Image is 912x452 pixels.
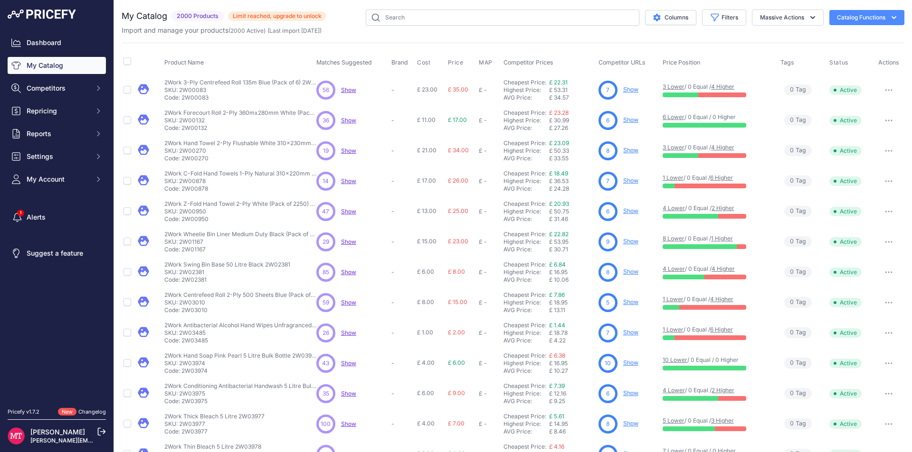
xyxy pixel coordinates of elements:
[366,9,639,26] input: Search
[417,147,437,154] span: £ 21.00
[784,84,812,95] span: Tag
[391,147,413,155] p: -
[448,268,465,275] span: £ 8.00
[322,359,329,368] span: 43
[164,299,316,306] p: SKU: 2W03010
[503,79,546,86] a: Cheapest Price:
[27,106,89,116] span: Repricing
[606,177,609,185] span: 7
[417,59,432,66] button: Cost
[323,268,329,277] span: 85
[784,206,812,217] span: Tag
[391,208,413,215] p: -
[663,144,684,151] a: 3 Lower
[503,261,546,268] a: Cheapest Price:
[663,265,685,272] a: 4 Lower
[549,337,595,344] div: £ 4.22
[164,215,316,223] p: Code: 2W00950
[341,86,356,93] span: Show
[829,328,862,338] span: Active
[549,382,565,389] a: £ 7.39
[549,139,569,147] a: £ 23.09
[503,208,549,215] div: Highest Price:
[606,298,609,307] span: 5
[164,291,316,299] p: 2Work Centrefeed Roll 2-Ply 500 Sheets Blue (Pack of 6) 2W03010
[790,176,794,185] span: 0
[784,236,812,247] span: Tag
[663,204,771,212] p: / 0 Equal /
[341,299,356,306] span: Show
[790,237,794,246] span: 0
[549,352,565,359] a: £ 6.38
[448,298,467,305] span: £ 15.00
[482,177,487,185] div: -
[417,238,437,245] span: £ 15.00
[663,265,771,273] p: / 0 Equal /
[829,10,904,25] button: Catalog Functions
[549,261,566,268] a: £ 6.84
[663,235,684,242] a: 8 Lower
[341,329,356,336] a: Show
[164,337,316,344] p: Code: 2W03485
[663,144,771,151] p: / 0 Equal /
[829,298,862,307] span: Active
[503,109,546,116] a: Cheapest Price:
[784,358,812,369] span: Tag
[784,297,812,308] span: Tag
[711,144,734,151] a: 4 Higher
[230,27,264,34] a: 2000 Active
[479,268,482,276] div: £
[341,390,356,397] span: Show
[228,11,326,21] span: Limit reached, upgrade to unlock
[164,261,290,268] p: 2Work Swing Bin Base 50 Litre Black 2W02381
[503,86,549,94] div: Highest Price:
[663,83,771,91] p: / 0 Equal /
[503,59,553,66] span: Competitor Prices
[663,417,684,424] a: 5 Lower
[323,116,329,125] span: 36
[341,147,356,154] span: Show
[549,215,595,223] div: £ 31.46
[623,389,638,397] a: Show
[391,177,413,185] p: -
[549,306,595,314] div: £ 13.11
[479,299,482,306] div: £
[623,329,638,336] a: Show
[479,59,494,66] button: MAP
[417,59,430,66] span: Cost
[829,146,862,156] span: Active
[829,85,862,95] span: Active
[623,177,638,184] a: Show
[341,420,356,427] span: Show
[663,326,684,333] a: 1 Lower
[663,204,685,212] a: 4 Lower
[503,185,549,193] div: AVG Price:
[448,207,468,214] span: £ 25.00
[164,322,316,329] p: 2Work Antibacterial Alcohol Hand Wipes Unfragranced (Pack of 50) 2W03485
[8,209,106,226] a: Alerts
[663,356,771,364] p: / 0 Equal / 0 Higher
[549,109,569,116] a: £ 23.28
[549,94,595,101] div: £ 34.57
[549,177,569,184] span: £ 36.53
[341,238,356,245] a: Show
[341,177,356,184] span: Show
[164,79,316,86] p: 2Work 3-Ply Centrefeed Roll 135m Blue (Pack of 6) 2W00083
[482,117,487,124] div: -
[417,329,433,336] span: £ 1.00
[710,174,733,181] a: 6 Higher
[448,86,468,93] span: £ 35.00
[790,116,794,125] span: 0
[322,207,329,216] span: 47
[323,147,329,155] span: 19
[479,147,482,155] div: £
[164,94,316,101] p: Code: 2W00083
[122,9,167,23] h2: My Catalog
[391,59,408,66] span: Brand
[549,155,595,162] div: £ 33.55
[623,268,638,275] a: Show
[164,59,204,66] span: Product Name
[479,208,482,215] div: £
[784,145,812,156] span: Tag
